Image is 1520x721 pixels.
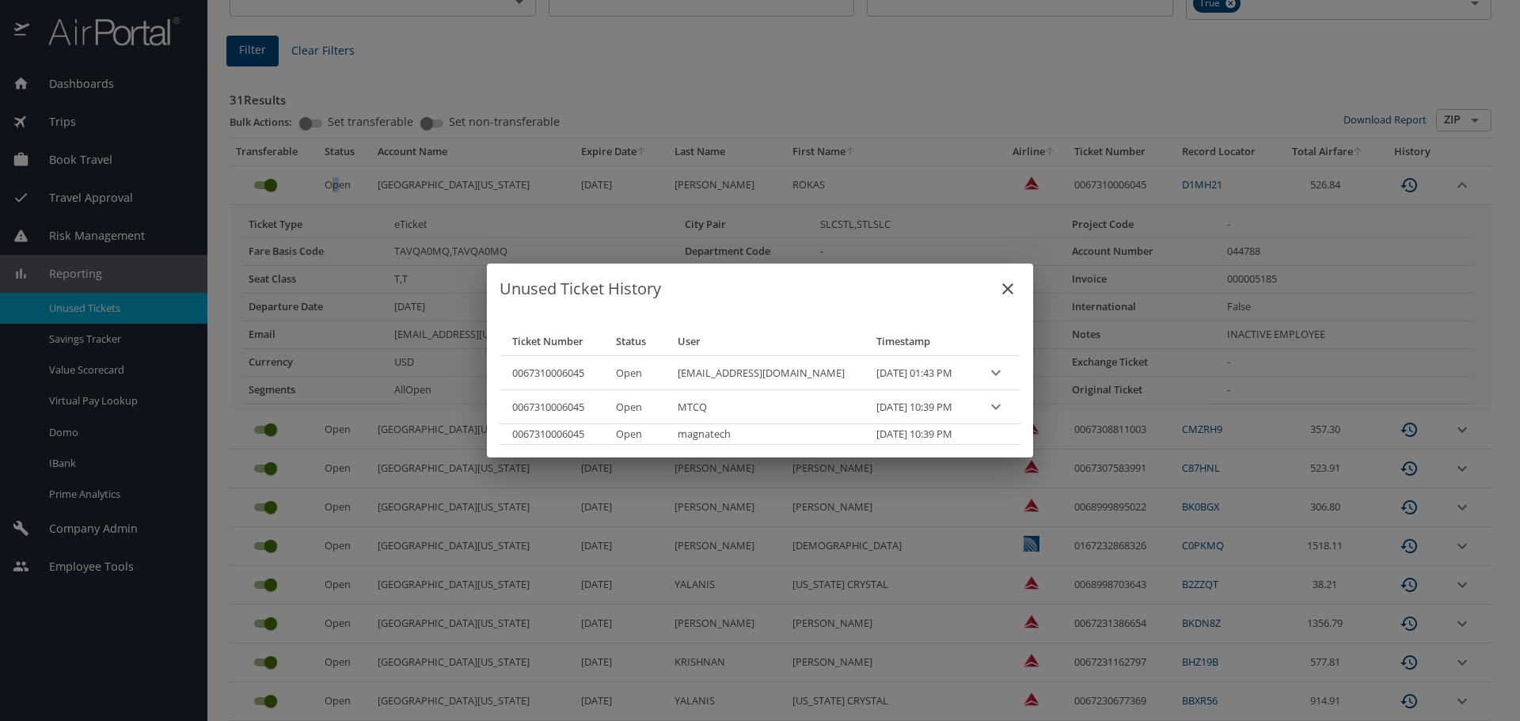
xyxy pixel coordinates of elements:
th: Timestamp [864,327,971,356]
td: magnatech [665,424,864,444]
table: Unused ticket history data [500,327,1020,445]
td: [DATE] 01:43 PM [864,356,971,390]
h6: Unused Ticket History [500,276,1020,302]
td: Open [603,424,665,444]
th: 0067310006045 [500,424,603,444]
td: [EMAIL_ADDRESS][DOMAIN_NAME] [665,356,864,390]
td: [DATE] 10:39 PM [864,390,971,424]
th: 0067310006045 [500,356,603,390]
button: expand row [984,361,1008,385]
button: close [989,270,1027,308]
td: Open [603,356,665,390]
th: 0067310006045 [500,390,603,424]
td: [DATE] 10:39 PM [864,424,971,444]
td: Open [603,390,665,424]
button: expand row [984,395,1008,419]
th: User [665,327,864,356]
th: Status [603,327,665,356]
th: Ticket Number [500,327,603,356]
td: MTCQ [665,390,864,424]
